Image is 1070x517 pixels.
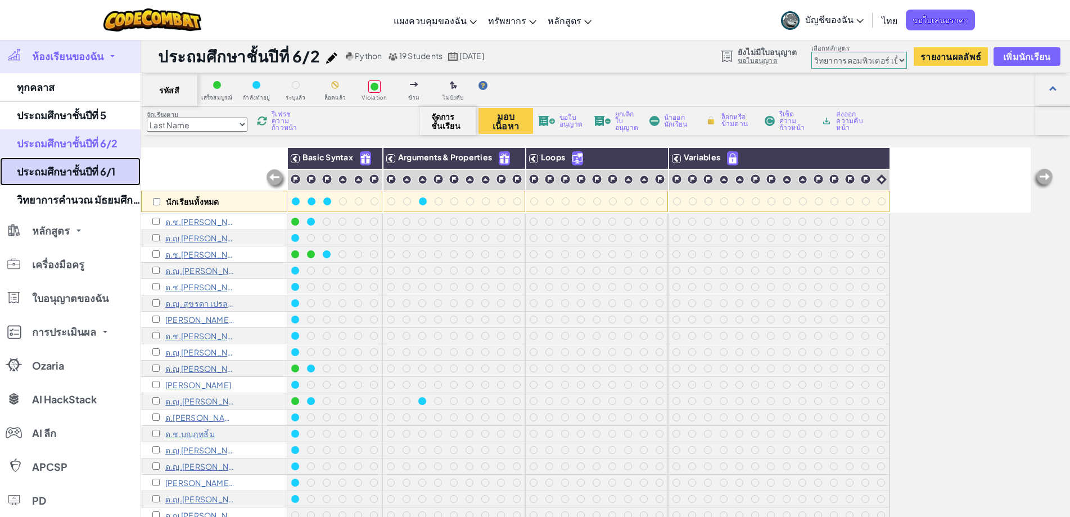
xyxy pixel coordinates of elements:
[671,174,682,185] img: IconChallengeLevel.svg
[572,152,583,165] img: IconUnlockWithCall.svg
[1003,52,1050,61] span: เพิ่มนักเรียน
[906,10,975,30] a: ขอใบเสนอราคา
[394,15,467,26] span: แผงควบคุมของฉัน
[459,51,484,61] span: [DATE]
[201,95,232,101] span: เสร็จสมบูรณ์
[541,152,565,162] span: Loops
[165,331,236,340] p: ด.ช.รัชชานนท์ คงช่วย น
[877,174,887,185] img: IconIntro.svg
[360,152,371,165] img: IconFreeLevelv2.svg
[402,175,412,185] img: IconPracticeLevel.svg
[687,174,698,185] img: IconChallengeLevel.svg
[431,112,464,130] span: จัดการชั้นเรียน
[450,81,457,90] img: IconOptionalLevel.svg
[165,397,236,406] p: ด.ญ.ญารินทร์ดา ป
[165,233,236,242] p: ด.ญ อชิรญา สง่างาม 5
[355,51,382,61] span: Python
[576,174,586,185] img: IconChallengeLevel.svg
[876,5,903,35] a: ไทย
[488,15,526,26] span: ทรัพยากร
[433,174,444,185] img: IconChallengeLevel.svg
[303,152,353,162] span: Basic Syntax
[499,152,509,165] img: IconFreeLevelv2.svg
[326,52,337,64] img: iconPencil.svg
[418,175,427,185] img: IconPracticeLevel.svg
[615,111,639,131] span: ยกเลิกใบอนุญาต
[346,52,354,61] img: python.png
[147,110,247,119] label: จัดเรียงตาม
[465,175,475,185] img: IconPracticeLevel.svg
[165,315,236,324] p: อินทร ด
[821,116,832,126] img: IconArchive.svg
[388,5,482,35] a: แผงควบคุมของฉัน
[410,82,418,87] img: IconSkippedLevel.svg
[684,152,720,162] span: Variables
[165,266,236,275] p: ด.ญ.ปวริศา รักเมือง ข
[165,364,236,373] p: ด.ญ สิรภัทร ไทยประสงค์ บ
[542,5,597,35] a: หลักสูตร
[354,175,363,185] img: IconPracticeLevel.svg
[286,95,305,101] span: ระบุแล้ว
[813,174,824,185] img: IconChallengeLevel.svg
[165,446,236,455] p: ด.ญ เมธาพร สายศร ม
[165,299,236,308] p: ด.ญ. สุขรดา เปรลมรดาสกุล ด
[496,174,507,185] img: IconChallengeLevel.svg
[478,108,533,134] button: มอบเนื้อหา
[529,174,539,185] img: IconChallengeLevel.svg
[705,115,717,125] img: IconLock.svg
[538,116,555,126] img: IconLicenseApply.svg
[721,114,755,127] span: ล็อกหรือข้ามด่าน
[728,152,738,165] img: IconPaidLevel.svg
[703,174,714,185] img: IconChallengeLevel.svg
[860,174,871,185] img: IconChallengeLevel.svg
[165,413,236,422] p: ด.ญรมยกร โลกรักษ์ ฟ
[32,259,84,269] span: เครื่องมือครู
[781,11,800,30] img: avatar
[559,114,584,128] span: ขอใบอนุญาต
[481,175,490,185] img: IconPracticeLevel.svg
[594,116,611,126] img: IconLicenseRevoke.svg
[165,478,236,487] p: วิลาสินี สุขวรประเสริฐ์ ว
[805,14,864,25] span: บัญชีของฉัน
[165,462,236,471] p: ด.ญ.วิไลวรรณ ว
[165,429,215,438] p: ด.ช.บุญฦทธิ์ ม
[775,2,869,38] a: บัญชีของฉัน
[32,51,103,61] span: ห้องเรียนของฉัน
[165,494,236,503] p: ด.ญ.ศุภิสรา สังขปรีดี ศ
[664,114,695,128] span: นำออกนักเรียน
[607,174,618,185] img: IconChallengeLevel.svg
[165,217,236,226] p: ด.ช.รณพีร์ อสิธนาการ ๔
[103,8,202,32] img: CodeCombat logo
[548,15,581,26] span: หลักสูตร
[32,327,96,337] span: การประเมินผล
[836,111,867,131] span: ส่งออกความคืบหน้า
[165,380,231,389] p: เด็กหญิง สุชญา รักษ์วงษ์ บ
[448,52,458,61] img: calendar.svg
[272,111,306,131] span: รีเฟรชความก้าวหน้า
[914,47,988,66] button: รายงานผลลัพธ์
[1032,168,1054,190] img: Arrow_Left_Inactive.png
[165,250,236,259] p: ด.ช.พิชญุตม์ ลูกอินทร์ ก
[766,174,776,185] img: IconChallengeLevel.svg
[512,174,522,185] img: IconChallengeLevel.svg
[845,174,855,185] img: IconChallengeLevel.svg
[32,394,97,404] span: AI HackStack
[338,175,347,185] img: IconPracticeLevel.svg
[159,86,179,95] span: รหัสสี
[388,52,398,61] img: MultipleUsers.png
[265,168,287,191] img: Arrow_Left_Inactive.png
[398,152,492,162] span: Arguments & Properties
[994,47,1060,66] button: เพิ่มนักเรียน
[32,428,56,438] span: AI ลีก
[649,116,660,126] img: IconRemoveStudents.svg
[735,175,744,185] img: IconPracticeLevel.svg
[624,175,633,185] img: IconPracticeLevel.svg
[322,174,332,185] img: IconChallengeLevel.svg
[560,174,571,185] img: IconChallengeLevel.svg
[544,174,555,185] img: IconChallengeLevel.svg
[165,282,236,291] p: ด.ช.วรินทร ด
[324,95,346,101] span: ล็อคแล้ว
[165,348,236,357] p: ด.ญ นิชชากรณ์ สะอาดสาคร น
